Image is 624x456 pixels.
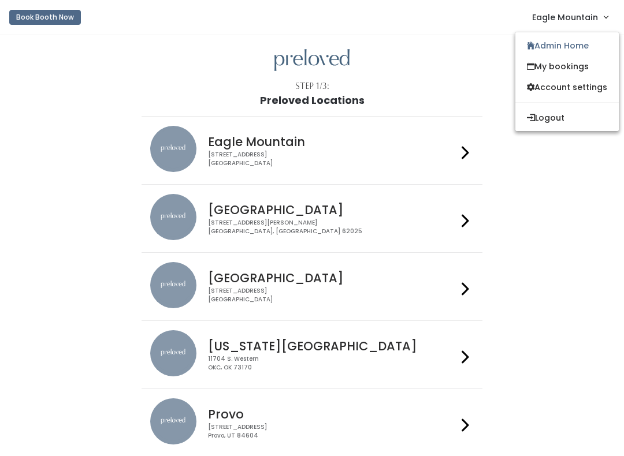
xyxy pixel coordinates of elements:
a: preloved location Eagle Mountain [STREET_ADDRESS][GEOGRAPHIC_DATA] [150,126,473,175]
h4: [GEOGRAPHIC_DATA] [208,203,456,216]
a: Account settings [515,77,619,98]
h4: Provo [208,408,456,421]
a: preloved location [GEOGRAPHIC_DATA] [STREET_ADDRESS][PERSON_NAME][GEOGRAPHIC_DATA], [GEOGRAPHIC_D... [150,194,473,243]
h4: [GEOGRAPHIC_DATA] [208,271,456,285]
img: preloved location [150,126,196,172]
a: preloved location Provo [STREET_ADDRESS]Provo, UT 84604 [150,398,473,447]
button: Book Booth Now [9,10,81,25]
a: Book Booth Now [9,5,81,30]
img: preloved location [150,262,196,308]
div: [STREET_ADDRESS][PERSON_NAME] [GEOGRAPHIC_DATA], [GEOGRAPHIC_DATA] 62025 [208,219,456,236]
h1: Preloved Locations [260,95,365,106]
h4: Eagle Mountain [208,135,456,148]
img: preloved location [150,330,196,376]
div: [STREET_ADDRESS] Provo, UT 84604 [208,423,456,440]
div: [STREET_ADDRESS] [GEOGRAPHIC_DATA] [208,287,456,304]
a: preloved location [GEOGRAPHIC_DATA] [STREET_ADDRESS][GEOGRAPHIC_DATA] [150,262,473,311]
div: [STREET_ADDRESS] [GEOGRAPHIC_DATA] [208,151,456,167]
img: preloved logo [274,49,350,72]
span: Eagle Mountain [532,11,598,24]
button: Logout [515,107,619,128]
div: Step 1/3: [295,80,329,92]
a: Eagle Mountain [521,5,619,29]
a: Admin Home [515,35,619,56]
a: preloved location [US_STATE][GEOGRAPHIC_DATA] 11704 S. WesternOKC, OK 73170 [150,330,473,379]
img: preloved location [150,398,196,444]
img: preloved location [150,194,196,240]
h4: [US_STATE][GEOGRAPHIC_DATA] [208,339,456,353]
a: My bookings [515,56,619,77]
div: 11704 S. Western OKC, OK 73170 [208,355,456,372]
